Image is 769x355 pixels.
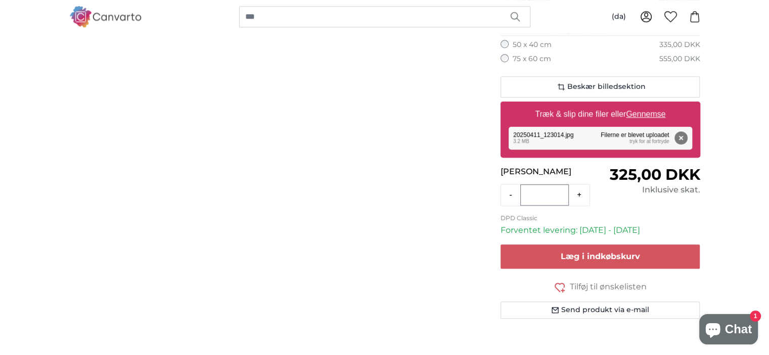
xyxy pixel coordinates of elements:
[609,165,700,184] span: 325,00 DKK
[501,301,700,319] button: Send produkt via e-mail
[501,76,700,97] button: Beskær billedsektion
[659,54,700,64] div: 555,00 DKK
[600,184,700,196] div: Inklusive skat.
[531,104,669,124] label: Træk & slip dine filer eller
[501,185,520,205] button: -
[501,281,700,293] button: Tilføj til ønskelisten
[570,281,647,293] span: Tilføj til ønskelisten
[513,54,551,64] label: 75 x 60 cm
[513,40,552,50] label: 50 x 40 cm
[659,40,700,50] div: 335,00 DKK
[626,110,665,118] u: Gennemse
[567,82,646,92] span: Beskær billedsektion
[604,8,634,26] button: (da)
[501,166,600,178] p: [PERSON_NAME]
[501,214,700,222] p: DPD Classic
[561,251,640,261] span: Læg i indkøbskurv
[501,244,700,269] button: Læg i indkøbskurv
[696,314,761,347] inbox-online-store-chat: Shopify-webshopchat
[569,185,590,205] button: +
[69,6,142,27] img: Canvarto
[501,224,700,236] p: Forventet levering: [DATE] - [DATE]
